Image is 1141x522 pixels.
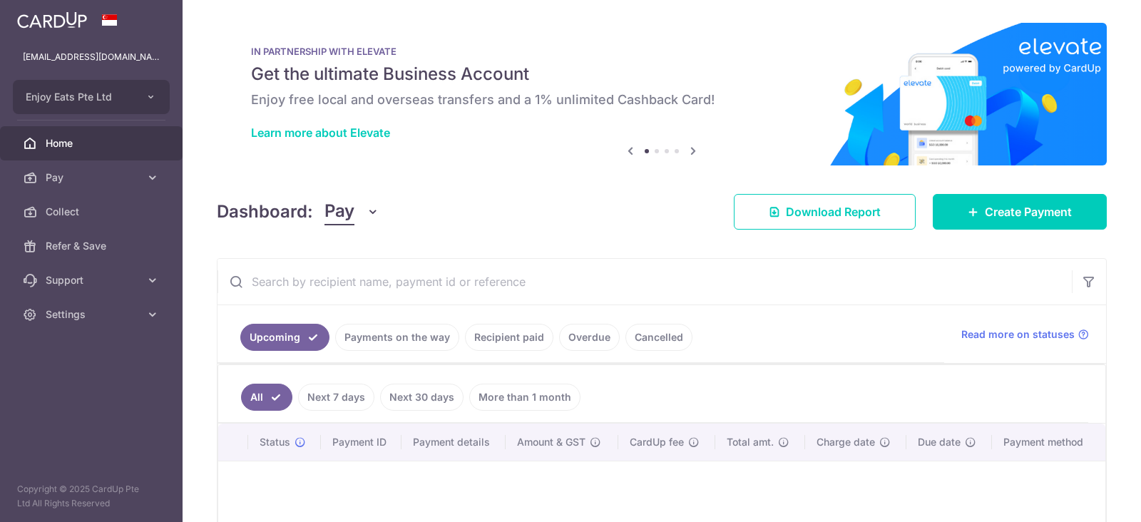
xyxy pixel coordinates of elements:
[251,126,390,140] a: Learn more about Elevate
[217,23,1107,165] img: Renovation banner
[251,91,1073,108] h6: Enjoy free local and overseas transfers and a 1% unlimited Cashback Card!
[324,198,379,225] button: Pay
[298,384,374,411] a: Next 7 days
[630,435,684,449] span: CardUp fee
[23,50,160,64] p: [EMAIL_ADDRESS][DOMAIN_NAME]
[961,327,1075,342] span: Read more on statuses
[241,384,292,411] a: All
[786,203,881,220] span: Download Report
[335,324,459,351] a: Payments on the way
[251,63,1073,86] h5: Get the ultimate Business Account
[517,435,585,449] span: Amount & GST
[401,424,506,461] th: Payment details
[46,273,140,287] span: Support
[469,384,580,411] a: More than 1 month
[321,424,401,461] th: Payment ID
[992,424,1105,461] th: Payment method
[961,327,1089,342] a: Read more on statuses
[251,46,1073,57] p: IN PARTNERSHIP WITH ELEVATE
[46,307,140,322] span: Settings
[217,199,313,225] h4: Dashboard:
[46,170,140,185] span: Pay
[817,435,875,449] span: Charge date
[17,11,87,29] img: CardUp
[46,136,140,150] span: Home
[46,239,140,253] span: Refer & Save
[727,435,774,449] span: Total amt.
[260,435,290,449] span: Status
[240,324,329,351] a: Upcoming
[933,194,1107,230] a: Create Payment
[625,324,692,351] a: Cancelled
[985,203,1072,220] span: Create Payment
[218,259,1072,304] input: Search by recipient name, payment id or reference
[26,90,131,104] span: Enjoy Eats Pte Ltd
[46,205,140,219] span: Collect
[559,324,620,351] a: Overdue
[734,194,916,230] a: Download Report
[465,324,553,351] a: Recipient paid
[13,80,170,114] button: Enjoy Eats Pte Ltd
[918,435,961,449] span: Due date
[324,198,354,225] span: Pay
[380,384,464,411] a: Next 30 days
